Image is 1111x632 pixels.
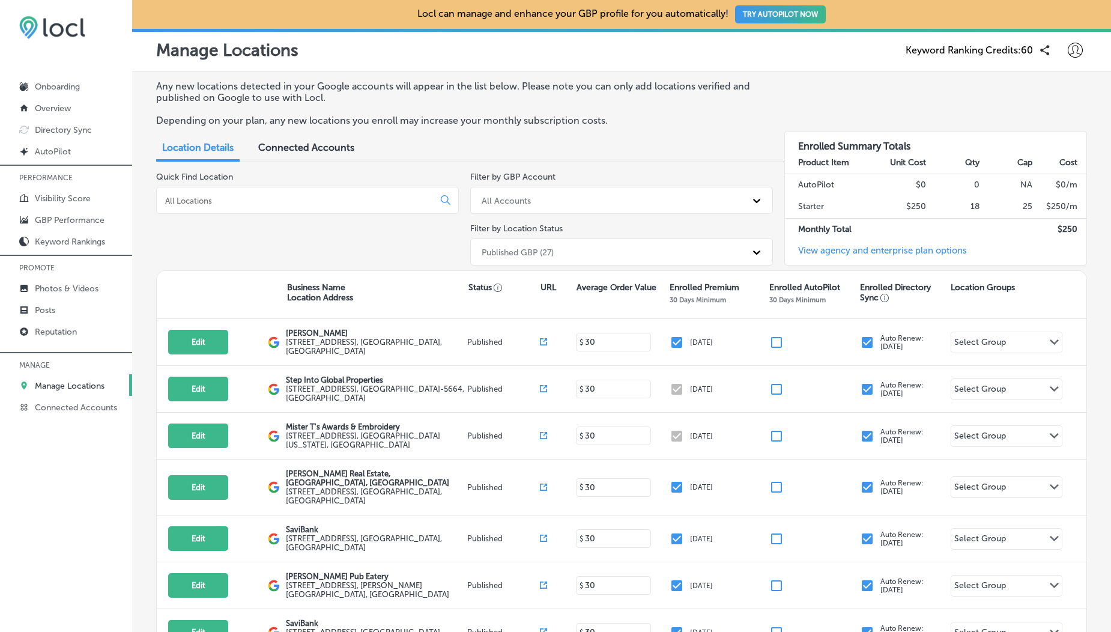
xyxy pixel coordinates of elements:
[906,44,1033,56] span: Keyword Ranking Credits: 60
[1033,174,1086,196] td: $ 0 /m
[735,5,826,23] button: TRY AUTOPILOT NOW
[951,282,1015,293] p: Location Groups
[580,582,584,590] p: $
[468,282,540,293] p: Status
[1033,218,1086,240] td: $ 250
[168,330,228,354] button: Edit
[880,479,924,496] p: Auto Renew: [DATE]
[690,432,713,440] p: [DATE]
[1033,152,1086,174] th: Cost
[467,431,540,440] p: Published
[785,196,874,218] td: Starter
[35,284,98,294] p: Photos & Videos
[287,282,353,303] p: Business Name Location Address
[980,174,1034,196] td: NA
[580,338,584,347] p: $
[954,384,1006,398] div: Select Group
[35,305,55,315] p: Posts
[690,535,713,543] p: [DATE]
[880,577,924,594] p: Auto Renew: [DATE]
[164,195,431,206] input: All Locations
[168,424,228,448] button: Edit
[268,481,280,493] img: logo
[580,535,584,543] p: $
[954,431,1006,445] div: Select Group
[860,282,945,303] p: Enrolled Directory Sync
[35,237,105,247] p: Keyword Rankings
[482,247,554,257] div: Published GBP (27)
[162,142,234,153] span: Location Details
[954,482,1006,496] div: Select Group
[286,431,464,449] label: [STREET_ADDRESS] , [GEOGRAPHIC_DATA][US_STATE], [GEOGRAPHIC_DATA]
[927,152,980,174] th: Qty
[286,572,464,581] p: [PERSON_NAME] Pub Eatery
[470,223,563,234] label: Filter by Location Status
[690,582,713,590] p: [DATE]
[35,193,91,204] p: Visibility Score
[35,147,71,157] p: AutoPilot
[954,580,1006,594] div: Select Group
[156,115,761,126] p: Depending on your plan, any new locations you enroll may increase your monthly subscription costs.
[880,381,924,398] p: Auto Renew: [DATE]
[467,483,540,492] p: Published
[467,534,540,543] p: Published
[286,384,464,403] label: [STREET_ADDRESS] , [GEOGRAPHIC_DATA]-5664, [GEOGRAPHIC_DATA]
[690,483,713,491] p: [DATE]
[874,152,927,174] th: Unit Cost
[580,432,584,440] p: $
[880,334,924,351] p: Auto Renew: [DATE]
[286,534,464,552] label: [STREET_ADDRESS] , [GEOGRAPHIC_DATA], [GEOGRAPHIC_DATA]
[156,40,298,60] p: Manage Locations
[769,282,840,293] p: Enrolled AutoPilot
[268,533,280,545] img: logo
[286,375,464,384] p: Step Into Global Properties
[690,338,713,347] p: [DATE]
[690,385,713,393] p: [DATE]
[874,196,927,218] td: $250
[769,296,826,304] p: 30 Days Minimum
[580,483,584,491] p: $
[1033,196,1086,218] td: $ 250 /m
[927,174,980,196] td: 0
[268,430,280,442] img: logo
[19,16,85,39] img: 6efc1275baa40be7c98c3b36c6bfde44.png
[470,172,555,182] label: Filter by GBP Account
[785,174,874,196] td: AutoPilot
[670,296,726,304] p: 30 Days Minimum
[35,215,104,225] p: GBP Performance
[670,282,739,293] p: Enrolled Premium
[35,327,77,337] p: Reputation
[467,581,540,590] p: Published
[785,245,967,265] a: View agency and enterprise plan options
[35,82,80,92] p: Onboarding
[258,142,354,153] span: Connected Accounts
[168,377,228,401] button: Edit
[35,103,71,114] p: Overview
[156,172,233,182] label: Quick Find Location
[798,157,849,168] strong: Product Item
[785,132,1086,152] h3: Enrolled Summary Totals
[156,81,761,103] p: Any new locations detected in your Google accounts will appear in the list below. Please note you...
[785,218,874,240] td: Monthly Total
[286,338,464,356] label: [STREET_ADDRESS] , [GEOGRAPHIC_DATA], [GEOGRAPHIC_DATA]
[286,329,464,338] p: [PERSON_NAME]
[268,580,280,592] img: logo
[880,428,924,445] p: Auto Renew: [DATE]
[286,525,464,534] p: SaviBank
[286,487,464,505] label: [STREET_ADDRESS] , [GEOGRAPHIC_DATA], [GEOGRAPHIC_DATA]
[927,196,980,218] td: 18
[168,526,228,551] button: Edit
[874,174,927,196] td: $0
[286,422,464,431] p: Mister T's Awards & Embroidery
[168,475,228,500] button: Edit
[980,152,1034,174] th: Cap
[980,196,1034,218] td: 25
[35,403,117,413] p: Connected Accounts
[880,530,924,547] p: Auto Renew: [DATE]
[467,384,540,393] p: Published
[467,338,540,347] p: Published
[286,619,464,628] p: SaviBank
[954,337,1006,351] div: Select Group
[954,533,1006,547] div: Select Group
[580,385,584,393] p: $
